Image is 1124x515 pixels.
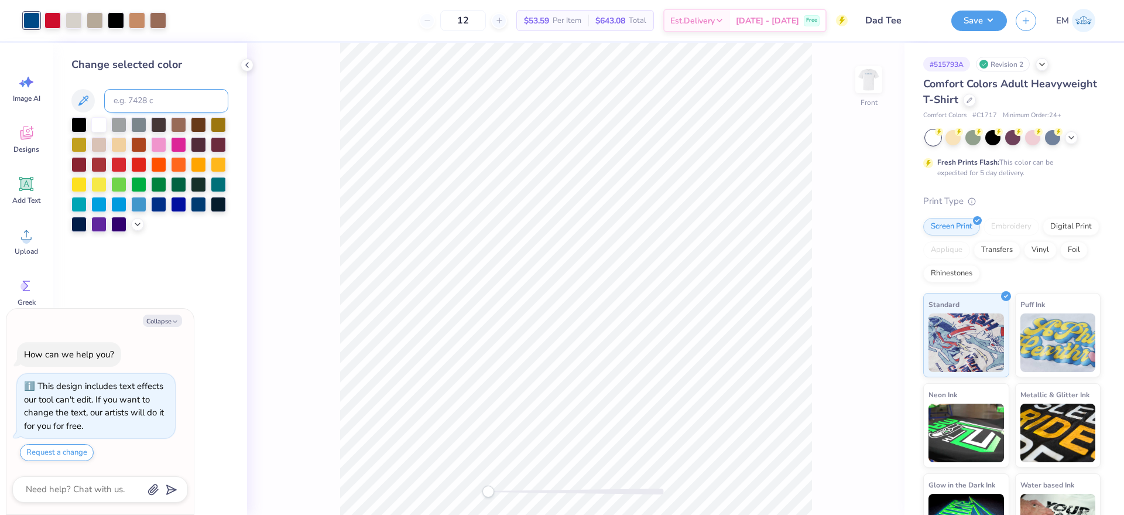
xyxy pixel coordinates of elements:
[856,9,943,32] input: Untitled Design
[928,313,1004,372] img: Standard
[1020,479,1074,491] span: Water based Ink
[983,218,1039,236] div: Embroidery
[1072,9,1095,32] img: Edlyn May Silvestre
[1020,388,1089,401] span: Metallic & Glitter Ink
[595,15,625,27] span: $643.08
[1051,9,1101,32] a: EM
[928,479,995,491] span: Glow in the Dark Ink
[524,15,549,27] span: $53.59
[71,57,228,73] div: Change selected color
[143,315,182,327] button: Collapse
[1020,298,1045,311] span: Puff Ink
[670,15,715,27] span: Est. Delivery
[923,111,967,121] span: Comfort Colors
[928,298,959,311] span: Standard
[923,77,1097,107] span: Comfort Colors Adult Heavyweight T-Shirt
[974,241,1020,259] div: Transfers
[24,349,114,360] div: How can we help you?
[976,57,1030,71] div: Revision 2
[1056,14,1069,28] span: EM
[736,15,799,27] span: [DATE] - [DATE]
[951,11,1007,31] button: Save
[20,444,94,461] button: Request a change
[806,16,817,25] span: Free
[928,388,957,401] span: Neon Ink
[1024,241,1057,259] div: Vinyl
[923,195,1101,208] div: Print Type
[13,94,40,103] span: Image AI
[923,265,980,282] div: Rhinestones
[1020,313,1096,372] img: Puff Ink
[12,196,40,205] span: Add Text
[482,486,494,497] div: Accessibility label
[937,158,999,167] strong: Fresh Prints Flash:
[1003,111,1061,121] span: Minimum Order: 24 +
[104,89,228,112] input: e.g. 7428 c
[1043,218,1099,236] div: Digital Print
[553,15,581,27] span: Per Item
[1060,241,1088,259] div: Foil
[440,10,486,31] input: – –
[13,145,39,154] span: Designs
[923,57,970,71] div: # 515793A
[923,218,980,236] div: Screen Print
[972,111,997,121] span: # C1717
[15,247,38,256] span: Upload
[923,241,970,259] div: Applique
[1020,404,1096,462] img: Metallic & Glitter Ink
[629,15,646,27] span: Total
[937,157,1081,178] div: This color can be expedited for 5 day delivery.
[18,298,36,307] span: Greek
[861,97,878,108] div: Front
[857,68,880,91] img: Front
[24,380,164,432] div: This design includes text effects our tool can't edit. If you want to change the text, our artist...
[928,404,1004,462] img: Neon Ink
